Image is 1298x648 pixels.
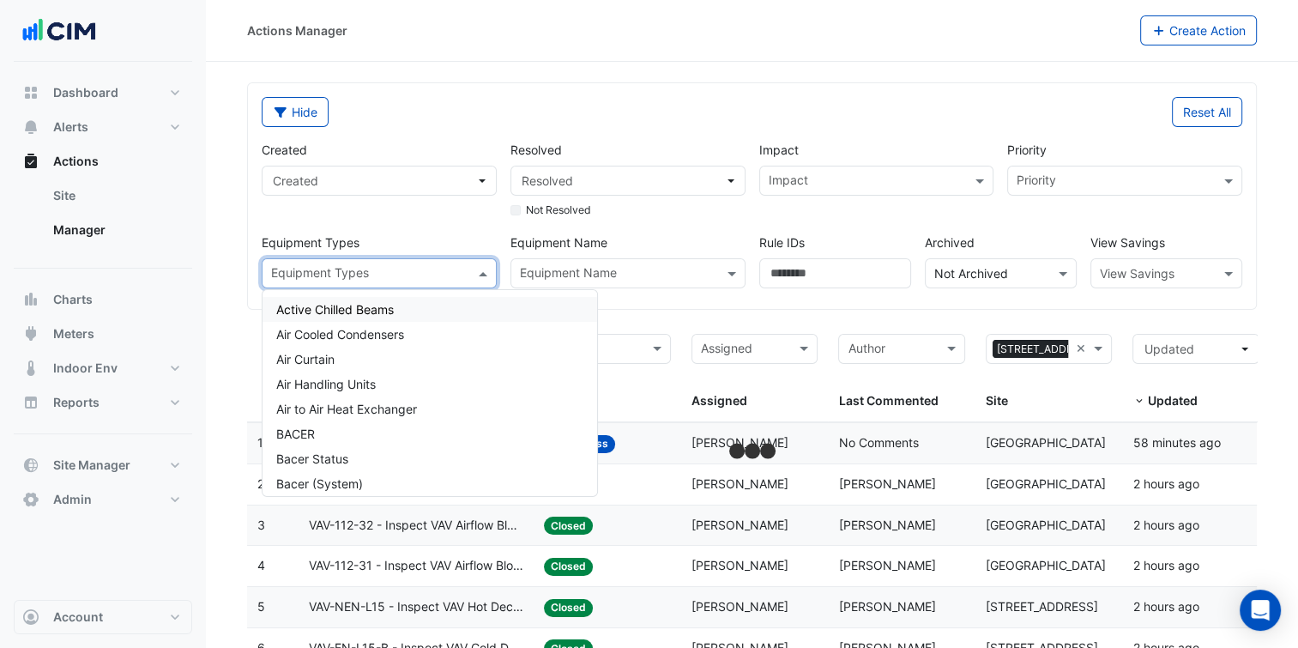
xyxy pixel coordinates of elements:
[14,385,192,420] button: Reports
[53,609,103,626] span: Account
[986,558,1106,572] span: [GEOGRAPHIC_DATA]
[510,141,562,159] label: Resolved
[1147,393,1197,408] span: Updated
[262,97,329,127] button: Hide
[262,289,598,497] ng-dropdown-panel: Options list
[691,558,788,572] span: [PERSON_NAME]
[53,360,118,377] span: Indoor Env
[1172,97,1242,127] button: Reset All
[14,317,192,351] button: Meters
[257,558,265,572] span: 4
[993,340,1101,359] span: [STREET_ADDRESS]
[257,476,264,491] span: 2
[257,518,265,532] span: 3
[691,435,788,450] span: [PERSON_NAME]
[309,556,523,576] span: VAV-112-31 - Inspect VAV Airflow Block
[691,393,747,408] span: Assigned
[759,141,799,159] label: Impact
[53,325,94,342] span: Meters
[22,360,39,377] app-icon: Indoor Env
[22,394,39,411] app-icon: Reports
[14,482,192,517] button: Admin
[691,476,788,491] span: [PERSON_NAME]
[276,427,315,441] span: BACER
[544,517,593,535] span: Closed
[39,179,192,213] a: Site
[766,171,808,193] div: Impact
[838,599,935,614] span: [PERSON_NAME]
[14,76,192,110] button: Dashboard
[247,21,347,39] div: Actions Manager
[39,213,192,247] a: Manager
[510,166,746,196] button: Resolved
[14,144,192,179] button: Actions
[53,457,130,474] span: Site Manager
[257,599,265,614] span: 5
[276,352,335,366] span: Air Curtain
[309,516,523,536] span: VAV-112-32 - Inspect VAV Airflow Block
[53,118,88,136] span: Alerts
[14,351,192,385] button: Indoor Env
[22,84,39,101] app-icon: Dashboard
[691,599,788,614] span: [PERSON_NAME]
[14,110,192,144] button: Alerts
[21,14,98,48] img: Company Logo
[22,491,39,508] app-icon: Admin
[14,179,192,254] div: Actions
[925,233,1077,251] label: Archived
[838,435,918,450] span: No Comments
[838,393,938,408] span: Last Commented
[53,491,92,508] span: Admin
[1007,141,1047,159] label: Priority
[22,118,39,136] app-icon: Alerts
[262,141,307,159] label: Created
[1090,233,1165,251] label: View Savings
[517,263,617,286] div: Equipment Name
[838,558,935,572] span: [PERSON_NAME]
[53,84,118,101] span: Dashboard
[22,153,39,170] app-icon: Actions
[510,233,746,251] label: Equipment Name
[522,173,573,188] span: Resolved
[759,233,805,251] label: Rule IDs
[1144,342,1193,356] span: Updated
[1132,334,1259,364] button: Updated
[1132,476,1198,491] span: 2025-09-15T11:43:02.567
[14,282,192,317] button: Charts
[838,476,935,491] span: [PERSON_NAME]
[526,203,591,218] label: Not Resolved
[53,291,93,308] span: Charts
[1132,599,1198,614] span: 2025-09-15T11:09:58.506
[1132,558,1198,572] span: 2025-09-15T11:42:43.898
[838,518,935,532] span: [PERSON_NAME]
[986,518,1106,532] span: [GEOGRAPHIC_DATA]
[276,377,376,391] span: Air Handling Units
[276,476,363,491] span: Bacer (System)
[22,325,39,342] app-icon: Meters
[276,302,394,317] span: Active Chilled Beams
[544,599,593,617] span: Closed
[22,457,39,474] app-icon: Site Manager
[1075,340,1090,360] span: Clear
[1240,590,1281,631] div: Open Intercom Messenger
[262,233,497,251] label: Equipment Types
[1132,518,1198,532] span: 2025-09-15T11:42:56.350
[53,153,99,170] span: Actions
[1132,435,1220,450] span: 2025-09-15T12:33:04.497
[53,394,100,411] span: Reports
[986,599,1098,614] span: [STREET_ADDRESS]
[986,393,1008,408] span: Site
[262,166,497,196] button: Created
[22,291,39,308] app-icon: Charts
[269,263,369,286] div: Equipment Types
[691,518,788,532] span: [PERSON_NAME]
[276,327,404,342] span: Air Cooled Condensers
[544,558,593,576] span: Closed
[257,435,263,450] span: 1
[1014,171,1056,193] div: Priority
[276,402,417,416] span: Air to Air Heat Exchanger
[986,435,1106,450] span: [GEOGRAPHIC_DATA]
[14,448,192,482] button: Site Manager
[276,451,348,466] span: Bacer Status
[309,597,523,617] span: VAV-NEN-L15 - Inspect VAV Hot Deck Airflow Block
